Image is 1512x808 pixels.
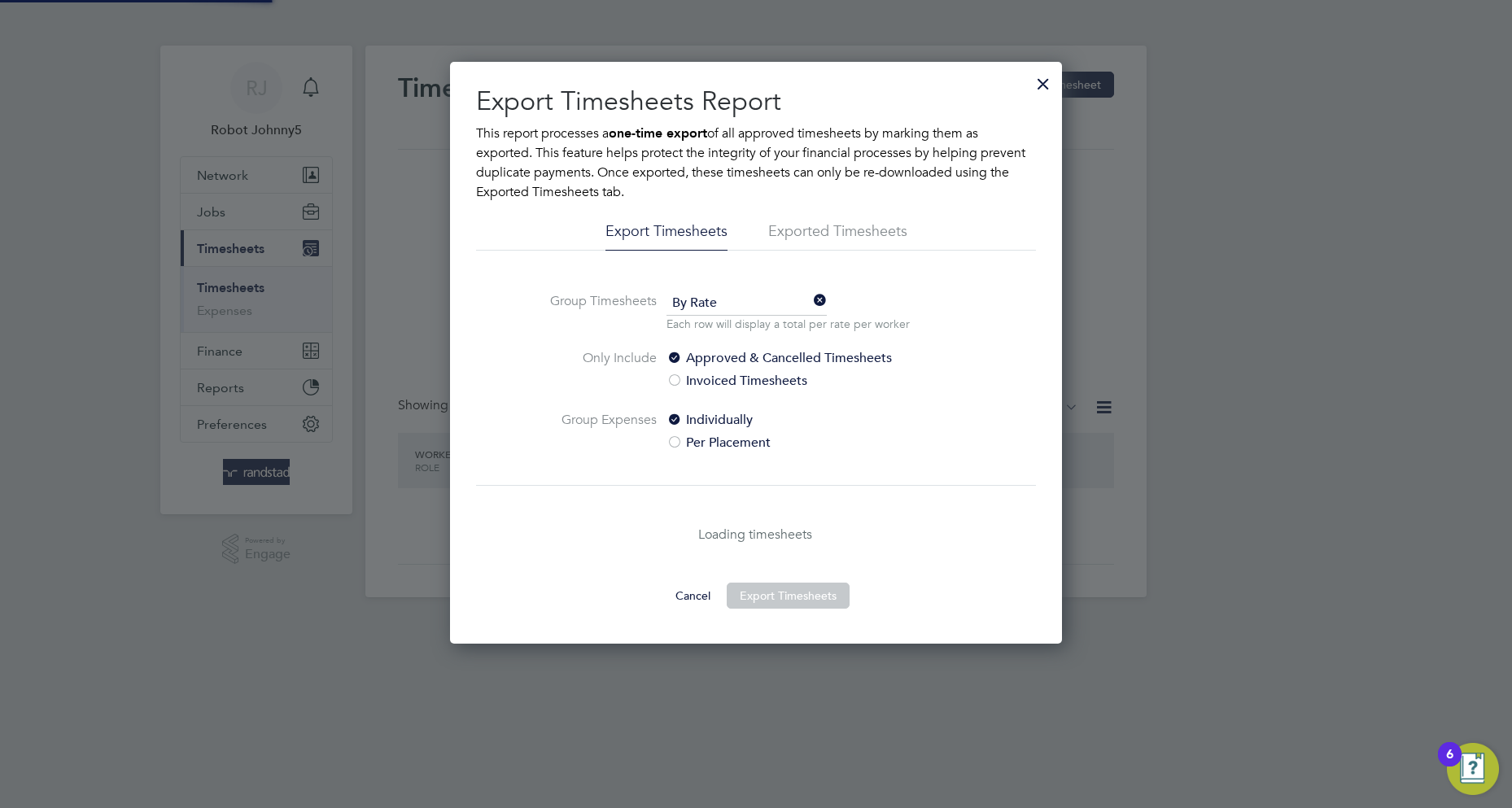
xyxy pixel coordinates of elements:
[605,221,728,251] li: Export Timesheets
[535,291,657,329] label: Group Timesheets
[662,583,723,609] button: Cancel
[666,371,939,391] label: Invoiced Timesheets
[768,221,907,251] li: Exported Timesheets
[666,291,827,316] span: By Rate
[666,433,939,452] label: Per Placement
[666,348,939,368] label: Approved & Cancelled Timesheets
[535,410,657,452] label: Group Expenses
[476,525,1036,544] p: Loading timesheets
[666,316,910,332] p: Each row will display a total per rate per worker
[1446,754,1453,775] div: 6
[1447,743,1499,795] button: Open Resource Center, 6 new notifications
[476,124,1036,202] p: This report processes a of all approved timesheets by marking them as exported. This feature help...
[535,348,657,391] label: Only Include
[666,410,939,430] label: Individually
[476,85,1036,119] h2: Export Timesheets Report
[727,583,850,609] button: Export Timesheets
[609,125,707,141] b: one-time export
